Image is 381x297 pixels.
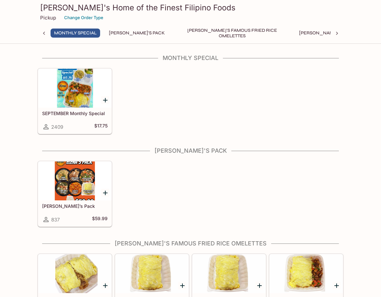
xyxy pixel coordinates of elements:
[38,54,343,62] h4: Monthly Special
[101,96,109,104] button: Add SEPTEMBER Monthly Special
[38,147,343,154] h4: [PERSON_NAME]'s Pack
[42,111,108,116] h5: SEPTEMBER Monthly Special
[92,216,108,223] h5: $59.99
[40,3,341,13] h3: [PERSON_NAME]'s Home of the Finest Filipino Foods
[105,29,168,38] button: [PERSON_NAME]'s Pack
[51,124,63,130] span: 2409
[178,281,186,290] button: Add Regular Fried Rice Omelette
[61,13,106,23] button: Change Order Type
[51,29,100,38] button: Monthly Special
[38,68,112,134] a: SEPTEMBER Monthly Special2409$17.75
[101,281,109,290] button: Add Pork Adobo Fried Rice Omelette
[38,161,111,200] div: Elena’s Pack
[295,29,378,38] button: [PERSON_NAME]'s Mixed Plates
[38,254,111,293] div: Pork Adobo Fried Rice Omelette
[270,254,343,293] div: Lechon Special Fried Rice Omelette
[40,15,56,21] p: Pickup
[192,254,266,293] div: Sweet Longanisa “Odeng” Omelette
[174,29,290,38] button: [PERSON_NAME]'s Famous Fried Rice Omelettes
[101,189,109,197] button: Add Elena’s Pack
[94,123,108,131] h5: $17.75
[332,281,341,290] button: Add Lechon Special Fried Rice Omelette
[51,217,60,223] span: 837
[38,69,111,108] div: SEPTEMBER Monthly Special
[42,203,108,209] h5: [PERSON_NAME]’s Pack
[38,240,343,247] h4: [PERSON_NAME]'s Famous Fried Rice Omelettes
[255,281,263,290] button: Add Sweet Longanisa “Odeng” Omelette
[38,161,112,227] a: [PERSON_NAME]’s Pack837$59.99
[115,254,189,293] div: Regular Fried Rice Omelette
